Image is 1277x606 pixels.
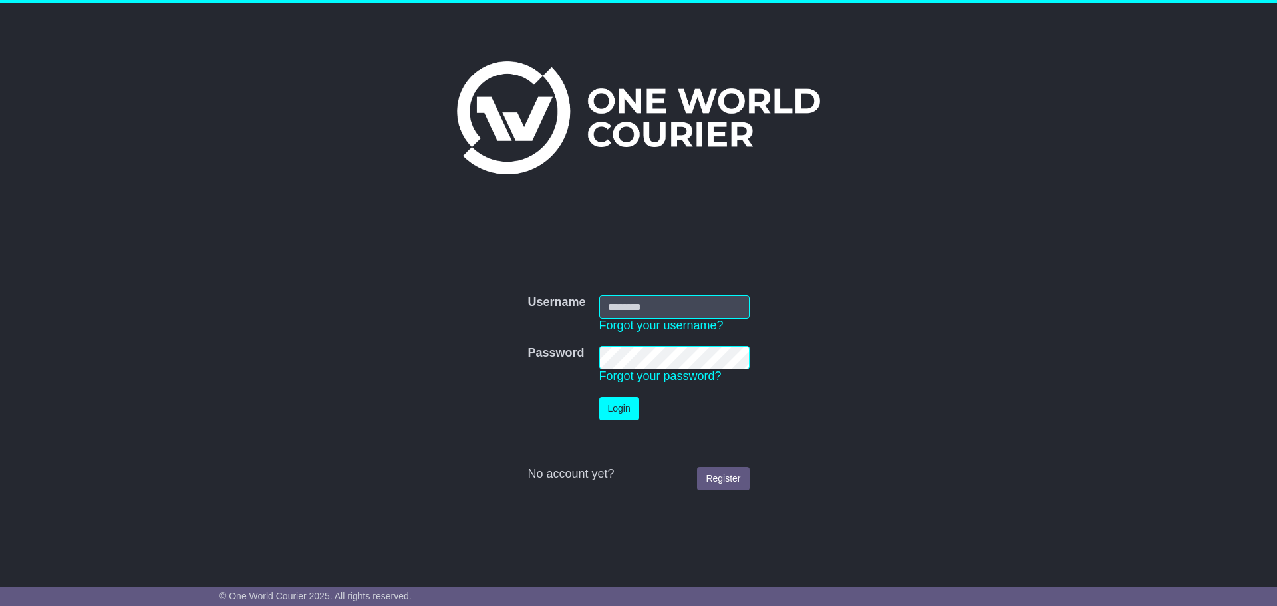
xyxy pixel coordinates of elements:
div: No account yet? [527,467,749,482]
img: One World [457,61,820,174]
a: Register [697,467,749,490]
a: Forgot your password? [599,369,722,382]
label: Password [527,346,584,361]
a: Forgot your username? [599,319,724,332]
label: Username [527,295,585,310]
span: © One World Courier 2025. All rights reserved. [219,591,412,601]
button: Login [599,397,639,420]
